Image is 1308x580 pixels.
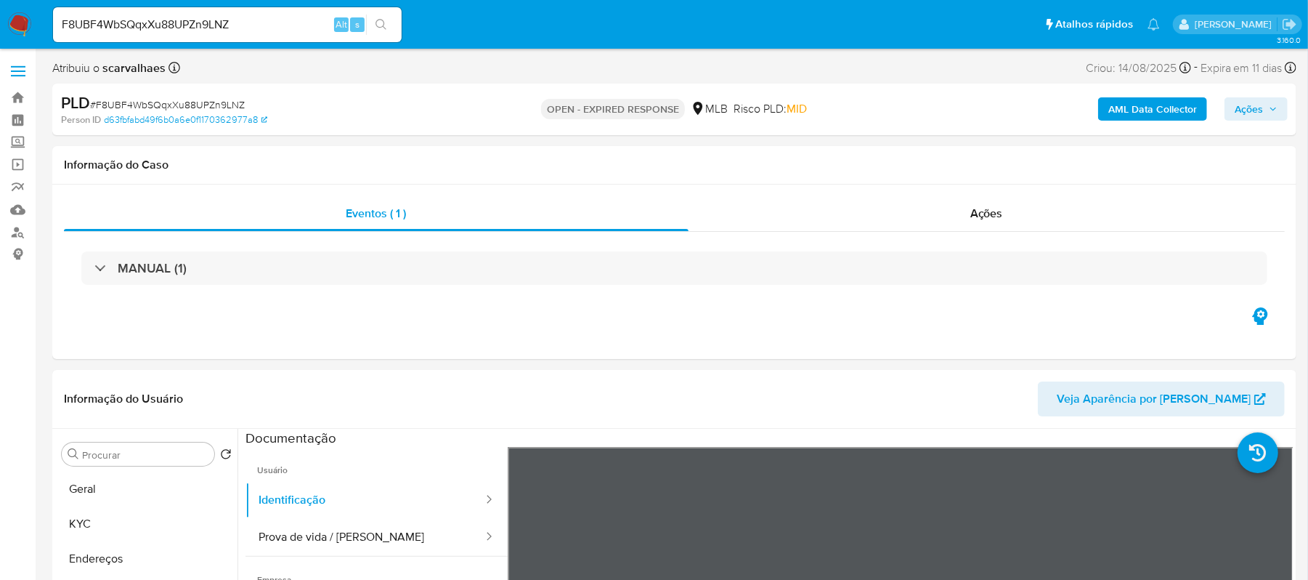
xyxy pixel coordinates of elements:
[1055,17,1133,32] span: Atalhos rápidos
[1195,17,1277,31] p: sara.carvalhaes@mercadopago.com.br
[541,99,685,119] p: OPEN - EXPIRED RESPONSE
[1282,17,1297,32] a: Sair
[99,60,166,76] b: scarvalhaes
[1201,60,1283,76] span: Expira em 11 dias
[691,101,728,117] div: MLB
[56,507,237,541] button: KYC
[81,251,1267,285] div: MANUAL (1)
[1108,97,1197,121] b: AML Data Collector
[787,100,807,117] span: MID
[90,97,245,112] span: # F8UBF4WbSQqxXu88UPZn9LNZ
[1235,97,1263,121] span: Ações
[56,472,237,507] button: Geral
[61,113,101,126] b: Person ID
[336,17,347,31] span: Alt
[1057,382,1251,416] span: Veja Aparência por [PERSON_NAME]
[220,448,232,464] button: Retornar ao pedido padrão
[1038,382,1285,416] button: Veja Aparência por [PERSON_NAME]
[1098,97,1207,121] button: AML Data Collector
[82,448,208,462] input: Procurar
[355,17,360,31] span: s
[346,205,406,222] span: Eventos ( 1 )
[1224,97,1288,121] button: Ações
[1086,58,1191,78] div: Criou: 14/08/2025
[118,260,187,276] h3: MANUAL (1)
[1147,18,1160,31] a: Notificações
[52,60,166,76] span: Atribuiu o
[61,91,90,114] b: PLD
[64,158,1285,172] h1: Informação do Caso
[64,392,183,406] h1: Informação do Usuário
[53,15,402,34] input: Pesquise usuários ou casos...
[56,541,237,576] button: Endereços
[104,113,267,126] a: d63fbfabd49f6b0a6e0f1170362977a8
[366,15,396,35] button: search-icon
[970,205,1003,222] span: Ações
[1194,58,1198,78] span: -
[68,448,79,460] button: Procurar
[734,101,807,117] span: Risco PLD:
